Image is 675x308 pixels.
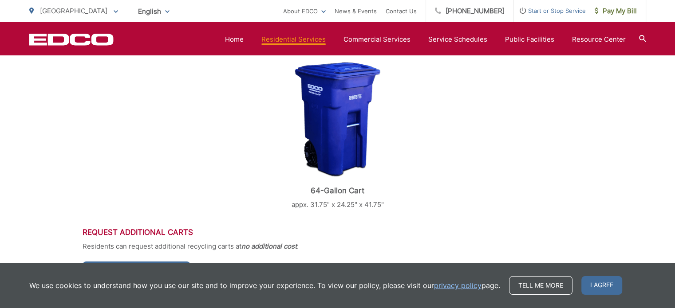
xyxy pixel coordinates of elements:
a: Contact Us [386,6,417,16]
a: Resource Center [572,34,626,45]
a: Public Facilities [505,34,554,45]
img: cart-recycling-64.png [295,62,380,177]
p: Residents can request additional recycling carts at . [83,241,593,252]
h3: Request Additional Carts [83,228,593,237]
a: Request Additional Carts [83,261,190,279]
a: Residential Services [261,34,326,45]
a: Service Schedules [428,34,487,45]
span: Pay My Bill [595,6,637,16]
a: EDCD logo. Return to the homepage. [29,33,114,46]
a: Tell me more [509,276,572,295]
strong: no additional cost [241,242,297,250]
span: [GEOGRAPHIC_DATA] [40,7,107,15]
p: appx. 31.75" x 24.25" x 41.75" [242,199,433,210]
a: Home [225,34,244,45]
a: About EDCO [283,6,326,16]
a: Commercial Services [343,34,411,45]
a: News & Events [335,6,377,16]
span: English [131,4,176,19]
a: privacy policy [434,280,482,291]
span: I agree [581,276,622,295]
p: 64-Gallon Cart [242,186,433,195]
p: We use cookies to understand how you use our site and to improve your experience. To view our pol... [29,280,500,291]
